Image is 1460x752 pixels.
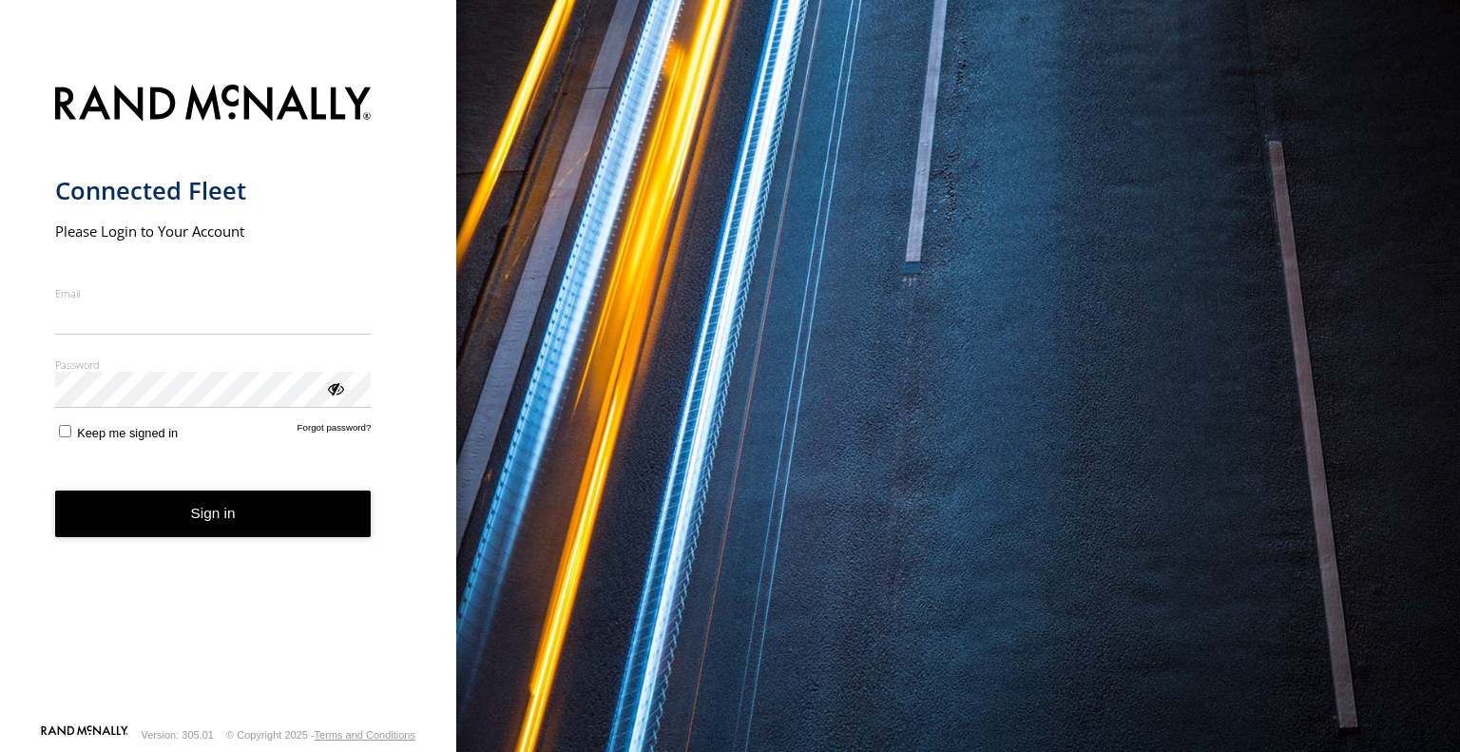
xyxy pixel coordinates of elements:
[55,81,372,129] img: Rand McNally
[298,422,372,440] a: Forgot password?
[77,426,178,440] span: Keep me signed in
[55,491,372,537] button: Sign in
[142,729,214,741] div: Version: 305.01
[315,729,415,741] a: Terms and Conditions
[226,729,415,741] div: © Copyright 2025 -
[41,725,128,744] a: Visit our Website
[55,286,372,300] label: Email
[55,357,372,372] label: Password
[55,175,372,206] h1: Connected Fleet
[325,378,344,397] div: ViewPassword
[55,73,402,723] form: main
[55,222,372,241] h2: Please Login to Your Account
[59,425,71,437] input: Keep me signed in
